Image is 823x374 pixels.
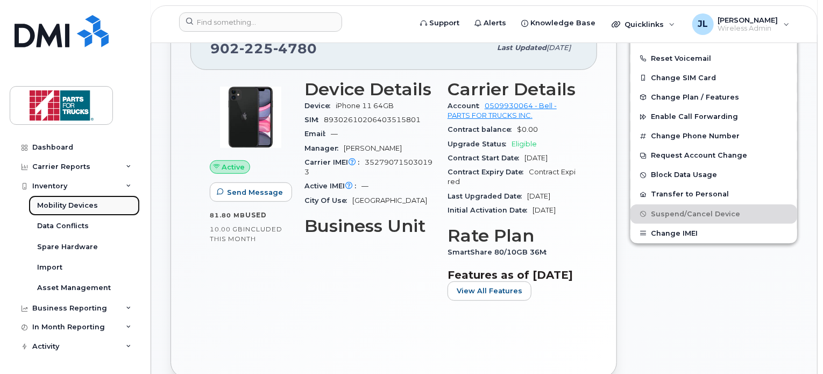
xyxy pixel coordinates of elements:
[718,16,778,24] span: [PERSON_NAME]
[630,88,797,107] button: Change Plan / Features
[179,12,342,32] input: Find something...
[245,211,267,219] span: used
[448,125,517,133] span: Contract balance
[651,93,739,101] span: Change Plan / Features
[533,206,556,214] span: [DATE]
[547,44,571,52] span: [DATE]
[625,20,664,29] span: Quicklinks
[331,130,338,138] span: —
[448,206,533,214] span: Initial Activation Date
[210,225,282,243] span: included this month
[698,18,708,31] span: JL
[210,182,292,202] button: Send Message
[304,158,432,176] span: 352790715030193
[630,68,797,88] button: Change SIM Card
[210,225,243,233] span: 10.00 GB
[222,162,245,172] span: Active
[210,40,317,57] span: 902
[352,196,427,204] span: [GEOGRAPHIC_DATA]
[304,80,435,99] h3: Device Details
[512,140,537,148] span: Eligible
[448,269,578,281] h3: Features as of [DATE]
[497,44,547,52] span: Last updated
[448,192,527,200] span: Last Upgraded Date
[304,196,352,204] span: City Of Use
[630,224,797,243] button: Change IMEI
[336,102,394,110] span: iPhone 11 64GB
[448,102,557,119] a: 0509930064 - Bell - PARTS FOR TRUCKS INC.
[239,40,273,57] span: 225
[448,226,578,245] h3: Rate Plan
[448,80,578,99] h3: Carrier Details
[630,146,797,165] button: Request Account Change
[651,210,740,218] span: Suspend/Cancel Device
[210,211,245,219] span: 81.80 MB
[361,182,368,190] span: —
[718,24,778,33] span: Wireless Admin
[448,248,552,256] span: SmartShare 80/10GB 36M
[630,49,797,68] button: Reset Voicemail
[304,102,336,110] span: Device
[304,216,435,236] h3: Business Unit
[630,185,797,204] button: Transfer to Personal
[457,286,522,296] span: View All Features
[604,13,683,35] div: Quicklinks
[527,192,550,200] span: [DATE]
[651,113,738,121] span: Enable Call Forwarding
[273,40,317,57] span: 4780
[304,116,324,124] span: SIM
[524,154,548,162] span: [DATE]
[630,107,797,126] button: Enable Call Forwarding
[324,116,421,124] span: 89302610206403515801
[304,144,344,152] span: Manager
[448,102,485,110] span: Account
[530,18,595,29] span: Knowledge Base
[344,144,402,152] span: [PERSON_NAME]
[630,126,797,146] button: Change Phone Number
[304,182,361,190] span: Active IMEI
[448,140,512,148] span: Upgrade Status
[630,165,797,185] button: Block Data Usage
[304,130,331,138] span: Email
[448,168,529,176] span: Contract Expiry Date
[517,125,538,133] span: $0.00
[413,12,467,34] a: Support
[685,13,797,35] div: Jessica Lam
[448,154,524,162] span: Contract Start Date
[429,18,459,29] span: Support
[448,281,531,301] button: View All Features
[218,85,283,150] img: iPhone_11.jpg
[227,187,283,197] span: Send Message
[514,12,603,34] a: Knowledge Base
[467,12,514,34] a: Alerts
[639,34,736,45] span: Add Roaming Package
[630,204,797,224] button: Suspend/Cancel Device
[304,158,365,166] span: Carrier IMEI
[484,18,506,29] span: Alerts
